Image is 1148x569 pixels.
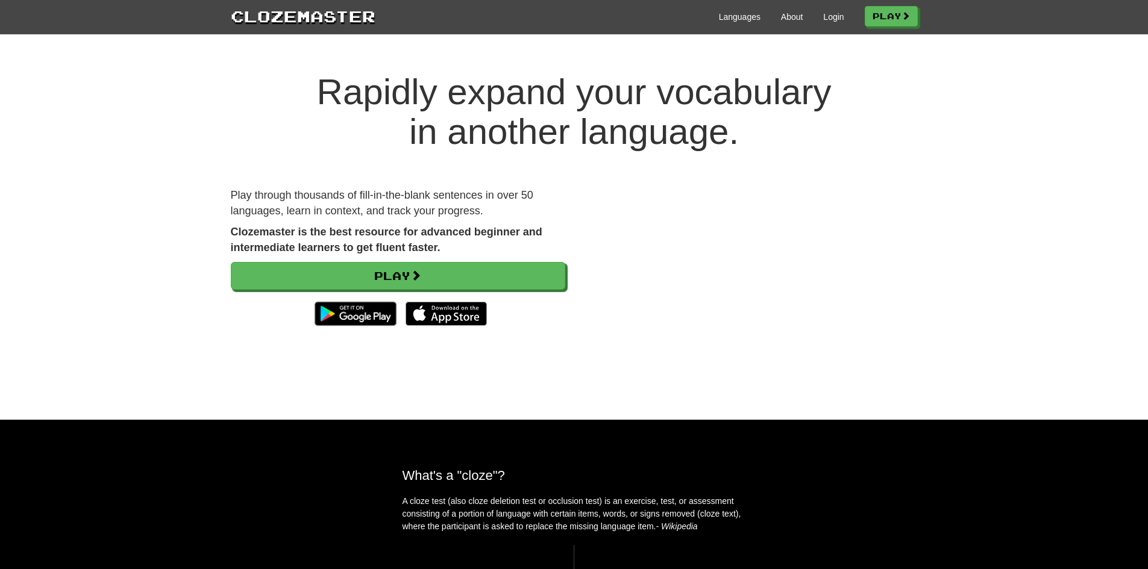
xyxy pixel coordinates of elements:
[309,296,402,332] img: Get it on Google Play
[781,11,803,23] a: About
[231,5,375,27] a: Clozemaster
[406,302,487,326] img: Download_on_the_App_Store_Badge_US-UK_135x40-25178aeef6eb6b83b96f5f2d004eda3bffbb37122de64afbaef7...
[823,11,844,23] a: Login
[231,188,565,219] p: Play through thousands of fill-in-the-blank sentences in over 50 languages, learn in context, and...
[403,495,746,533] p: A cloze test (also cloze deletion test or occlusion test) is an exercise, test, or assessment con...
[231,226,542,253] strong: Clozemaster is the best resource for advanced beginner and intermediate learners to get fluent fa...
[719,11,761,23] a: Languages
[403,468,746,483] h2: What's a "cloze"?
[865,6,918,26] a: Play
[656,521,698,531] em: - Wikipedia
[231,262,565,290] a: Play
